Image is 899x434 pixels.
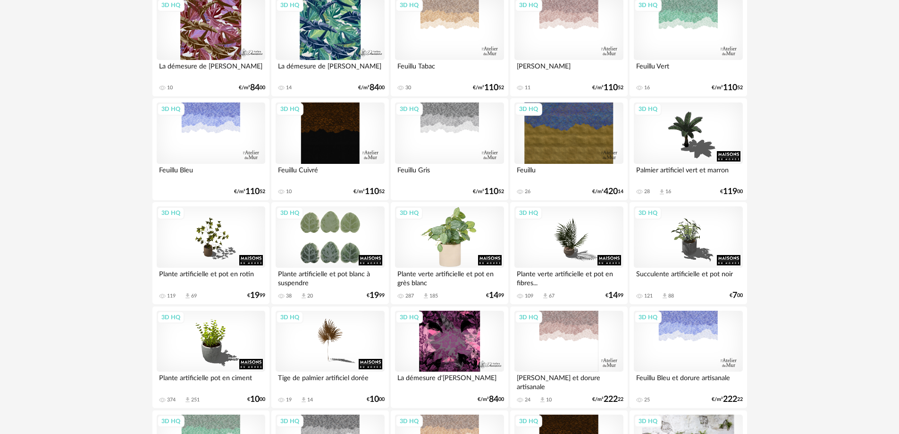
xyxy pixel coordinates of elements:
div: €/m² 52 [353,188,385,195]
span: Download icon [542,292,549,299]
a: 3D HQ Plante artificielle pot en ciment 374 Download icon 251 €1000 [152,306,269,408]
div: 19 [286,397,292,403]
span: 222 [604,396,618,403]
div: Plante verte artificielle et pot en grès blanc [395,268,504,287]
span: 14 [608,292,618,299]
div: 11 [525,85,530,91]
span: 420 [604,188,618,195]
div: 3D HQ [515,207,542,219]
div: €/m² 52 [712,85,743,91]
div: 3D HQ [276,415,303,427]
div: 67 [549,293,555,299]
span: Download icon [661,292,668,299]
div: € 99 [367,292,385,299]
span: Download icon [539,396,546,403]
a: 3D HQ Plante artificielle et pot en rotin 119 Download icon 69 €1999 [152,202,269,304]
span: 19 [370,292,379,299]
div: €/m² 00 [239,85,265,91]
div: La démesure de [PERSON_NAME] [157,60,265,79]
span: 19 [250,292,260,299]
div: € 00 [720,188,743,195]
div: 3D HQ [157,103,185,115]
div: Feuillu Vert [634,60,742,79]
div: Feuillu Bleu [157,164,265,183]
div: 26 [525,188,530,195]
span: 110 [604,85,618,91]
a: 3D HQ Tige de palmier artificiel dorée 19 Download icon 14 €1000 [271,306,388,408]
a: 3D HQ Feuillu Cuivré 10 €/m²11052 [271,98,388,200]
div: 25 [644,397,650,403]
div: 14 [286,85,292,91]
div: €/m² 22 [712,396,743,403]
div: 69 [191,293,197,299]
div: 109 [525,293,533,299]
span: 110 [484,188,498,195]
div: 3D HQ [395,415,423,427]
div: 119 [167,293,176,299]
div: 3D HQ [634,415,662,427]
div: Feuillu Cuivré [276,164,384,183]
div: €/m² 52 [234,188,265,195]
div: €/m² 00 [478,396,504,403]
div: 28 [644,188,650,195]
div: € 99 [605,292,623,299]
div: Plante verte artificielle et pot en fibres... [514,268,623,287]
div: 3D HQ [395,311,423,323]
div: 185 [429,293,438,299]
div: 3D HQ [395,103,423,115]
div: Feuillu [514,164,623,183]
span: 84 [250,85,260,91]
a: 3D HQ Feuillu Bleu €/m²11052 [152,98,269,200]
div: 10 [167,85,173,91]
div: Feuillu Gris [395,164,504,183]
div: €/m² 52 [473,85,504,91]
a: 3D HQ Feuillu 26 €/m²42014 [510,98,627,200]
div: La démesure de [PERSON_NAME] [276,60,384,79]
a: 3D HQ Palmier artificiel vert et marron 28 Download icon 16 €11900 [630,98,747,200]
div: 3D HQ [276,207,303,219]
span: 10 [370,396,379,403]
div: €/m² 14 [592,188,623,195]
span: Download icon [422,292,429,299]
div: 3D HQ [634,311,662,323]
div: 24 [525,397,530,403]
div: 3D HQ [157,207,185,219]
span: 84 [489,396,498,403]
span: 84 [370,85,379,91]
div: 121 [644,293,653,299]
span: Download icon [184,292,191,299]
span: Download icon [658,188,665,196]
div: 3D HQ [276,311,303,323]
div: 3D HQ [515,103,542,115]
div: 14 [307,397,313,403]
a: 3D HQ [PERSON_NAME] et dorure artisanale 24 Download icon 10 €/m²22222 [510,306,627,408]
div: 251 [191,397,200,403]
div: 88 [668,293,674,299]
div: 3D HQ [157,415,185,427]
div: 3D HQ [276,103,303,115]
span: 110 [365,188,379,195]
span: 222 [723,396,737,403]
div: 10 [546,397,552,403]
div: 16 [665,188,671,195]
div: €/m² 22 [592,396,623,403]
div: 287 [405,293,414,299]
span: Download icon [300,396,307,403]
div: €/m² 52 [592,85,623,91]
div: € 00 [367,396,385,403]
div: Tige de palmier artificiel dorée [276,372,384,391]
div: 3D HQ [634,207,662,219]
div: [PERSON_NAME] [514,60,623,79]
div: €/m² 00 [358,85,385,91]
div: 3D HQ [395,207,423,219]
a: 3D HQ La démesure d'[PERSON_NAME] €/m²8400 [391,306,508,408]
div: Feuillu Bleu et dorure artisanale [634,372,742,391]
div: 38 [286,293,292,299]
a: 3D HQ Succulente artificielle et pot noir 121 Download icon 88 €700 [630,202,747,304]
span: 10 [250,396,260,403]
div: €/m² 52 [473,188,504,195]
a: 3D HQ Plante verte artificielle et pot en fibres... 109 Download icon 67 €1499 [510,202,627,304]
div: [PERSON_NAME] et dorure artisanale [514,372,623,391]
div: Palmier artificiel vert et marron [634,164,742,183]
div: € 00 [247,396,265,403]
